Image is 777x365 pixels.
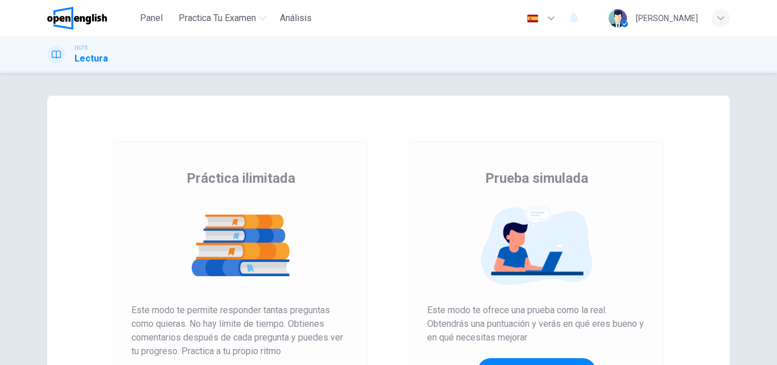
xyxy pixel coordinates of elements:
button: Panel [133,8,170,28]
h1: Lectura [75,52,108,65]
button: Análisis [275,8,316,28]
a: OpenEnglish logo [47,7,133,30]
span: Este modo te ofrece una prueba como la real. Obtendrás una puntuación y verás en qué eres bueno y... [427,304,646,345]
span: Practica tu examen [179,11,256,25]
div: [PERSON_NAME] [636,11,698,25]
img: Profile picture [609,9,627,27]
span: Análisis [280,11,312,25]
img: es [526,14,540,23]
img: OpenEnglish logo [47,7,107,30]
span: Prueba simulada [485,169,588,187]
button: Practica tu examen [174,8,271,28]
span: Este modo te permite responder tantas preguntas como quieras. No hay límite de tiempo. Obtienes c... [131,304,350,358]
span: IELTS [75,44,88,52]
span: Práctica ilimitada [187,169,295,187]
span: Panel [140,11,163,25]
